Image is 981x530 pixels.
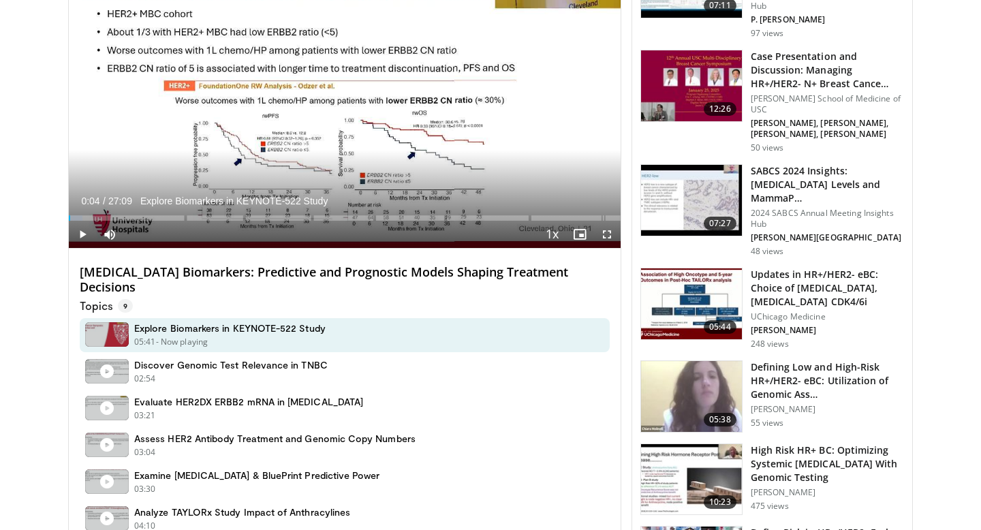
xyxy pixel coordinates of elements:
[640,164,904,257] a: 07:27 SABCS 2024 Insights: [MEDICAL_DATA] Levels and MammaP… 2024 SABCS Annual Meeting Insights H...
[80,265,610,294] h4: [MEDICAL_DATA] Biomarkers: Predictive and Prognostic Models Shaping Treatment Decisions
[751,118,904,140] p: [PERSON_NAME], [PERSON_NAME], [PERSON_NAME], [PERSON_NAME]
[751,443,904,484] h3: High Risk HR+ BC: Optimizing Systemic [MEDICAL_DATA] With Genomic Testing
[641,361,742,432] img: 7af41b73-5746-4a64-b5a6-bbe66b86a171.150x105_q85_crop-smart_upscale.jpg
[751,325,904,336] p: [PERSON_NAME]
[751,311,904,322] p: UChicago Medicine
[134,336,156,348] p: 05:41
[566,221,593,248] button: Enable picture-in-picture mode
[140,195,328,207] span: Explore Biomarkers in KEYNOTE-522 Study
[134,409,156,422] p: 03:21
[81,196,99,206] span: 0:04
[751,404,904,415] p: [PERSON_NAME]
[751,50,904,91] h3: Case Presentation and Discussion: Managing HR+/HER2- N+ Breast Cance…
[751,232,904,243] p: [PERSON_NAME][GEOGRAPHIC_DATA]
[640,50,904,153] a: 12:26 Case Presentation and Discussion: Managing HR+/HER2- N+ Breast Cance… [PERSON_NAME] School ...
[751,142,784,153] p: 50 views
[751,246,784,257] p: 48 views
[751,487,904,498] p: [PERSON_NAME]
[641,444,742,515] img: b4f7c3fa-6579-4dfb-8e93-f570a630368b.150x105_q85_crop-smart_upscale.jpg
[751,28,784,39] p: 97 views
[108,196,132,206] span: 27:09
[751,14,904,25] p: P. [PERSON_NAME]
[69,221,96,248] button: Play
[118,299,133,313] span: 9
[96,221,123,248] button: Mute
[156,336,208,348] p: - Now playing
[134,446,156,458] p: 03:04
[69,215,621,221] div: Progress Bar
[751,93,904,115] p: [PERSON_NAME] School of Medicine of USC
[640,443,904,516] a: 10:23 High Risk HR+ BC: Optimizing Systemic [MEDICAL_DATA] With Genomic Testing [PERSON_NAME] 475...
[704,495,736,509] span: 10:23
[751,268,904,309] h3: Updates in HR+/HER2- eBC: Choice of [MEDICAL_DATA], [MEDICAL_DATA] CDK4/6i
[704,217,736,230] span: 07:27
[134,433,416,445] h4: Assess HER2 Antibody Treatment and Genomic Copy Numbers
[641,165,742,236] img: 75918d58-ac95-4c83-a292-272e71c559d3.150x105_q85_crop-smart_upscale.jpg
[134,373,156,385] p: 02:54
[704,413,736,426] span: 05:38
[134,483,156,495] p: 03:30
[134,469,380,482] h4: Examine [MEDICAL_DATA] & BluePrint Predictive Power
[704,320,736,334] span: 05:44
[80,299,133,313] p: Topics
[751,164,904,205] h3: SABCS 2024 Insights: [MEDICAL_DATA] Levels and MammaP…
[704,102,736,116] span: 12:26
[640,360,904,433] a: 05:38 Defining Low and High-Risk HR+/HER2- eBC: Utilization of Genomic Ass… [PERSON_NAME] 55 views
[751,360,904,401] h3: Defining Low and High-Risk HR+/HER2- eBC: Utilization of Genomic Ass…
[539,221,566,248] button: Playback Rate
[641,50,742,121] img: a4d95751-fb6a-4745-a7ef-8cffd60e6c96.150x105_q85_crop-smart_upscale.jpg
[751,501,789,512] p: 475 views
[134,506,350,518] h4: Analyze TAYLORx Study Impact of Anthracylines
[751,208,904,230] p: 2024 SABCS Annual Meeting Insights Hub
[134,322,326,334] h4: Explore Biomarkers in KEYNOTE-522 Study
[640,268,904,349] a: 05:44 Updates in HR+/HER2- eBC: Choice of [MEDICAL_DATA], [MEDICAL_DATA] CDK4/6i UChicago Medicin...
[134,359,328,371] h4: Discover Genomic Test Relevance in TNBC
[641,268,742,339] img: af598445-fbe9-4a09-b471-4b9ebd35fb0b.150x105_q85_crop-smart_upscale.jpg
[103,196,106,206] span: /
[134,396,363,408] h4: Evaluate HER2DX ERBB2 mRNA in [MEDICAL_DATA]
[593,221,621,248] button: Fullscreen
[751,418,784,428] p: 55 views
[751,339,789,349] p: 248 views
